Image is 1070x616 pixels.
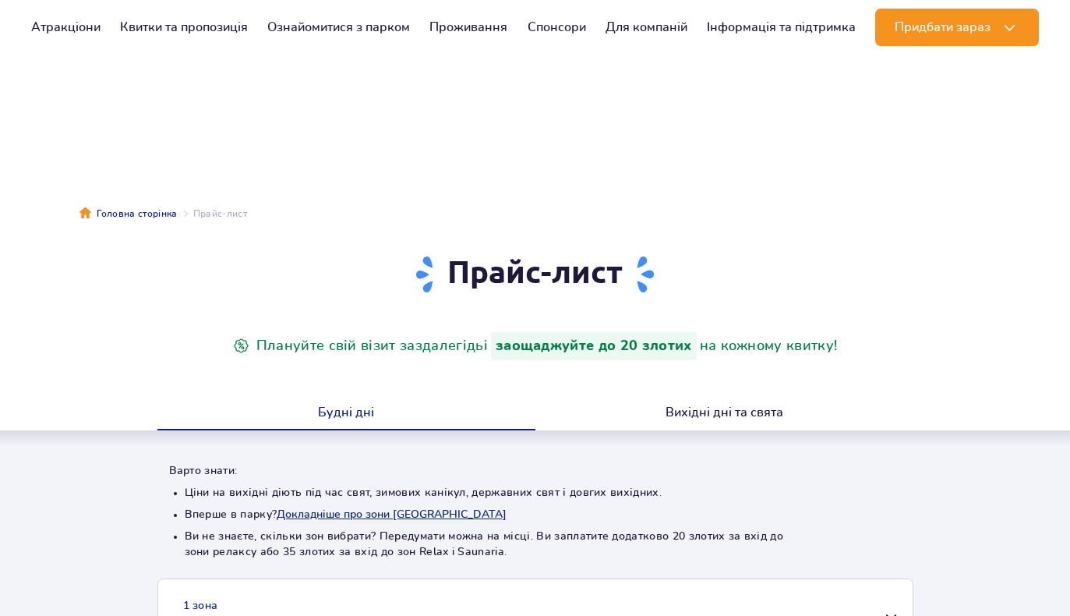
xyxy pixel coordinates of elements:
small: 1 зона [183,598,218,614]
li: Прайс-лист [178,206,247,221]
a: Проживання [429,9,507,46]
button: Придбати зараз [875,9,1039,46]
button: Будні дні [157,398,535,430]
a: Квитки та пропозиція [120,9,248,46]
button: Вихідні дні та свята [535,398,913,430]
button: Докладніше про зони [GEOGRAPHIC_DATA] [277,508,507,521]
a: Спонсори [528,9,586,46]
strong: заощаджуйте до 20 злотих [491,332,697,360]
a: Ознайомитися з парком [267,9,410,46]
a: Атракціони [31,9,101,46]
strong: Варто знати: [169,466,238,476]
li: Вперше в парку? [185,507,886,522]
li: Ціни на вихідні діють під час свят, зимових канікул, державних свят і довгих вихідних. [185,485,886,501]
a: Інформація та підтримка [707,9,856,46]
a: Для компаній [606,9,687,46]
span: Придбати зараз [895,20,991,34]
p: Плануйте свій візит заздалегідь на кожному квитку! [230,332,841,360]
h1: Прайс-лист [169,253,902,295]
li: Ви не знаєте, скільки зон вибрати? Передумати можна на місці. Ви заплатите додатково 20 злотих за... [185,529,886,560]
a: Головна сторінка [79,206,178,221]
